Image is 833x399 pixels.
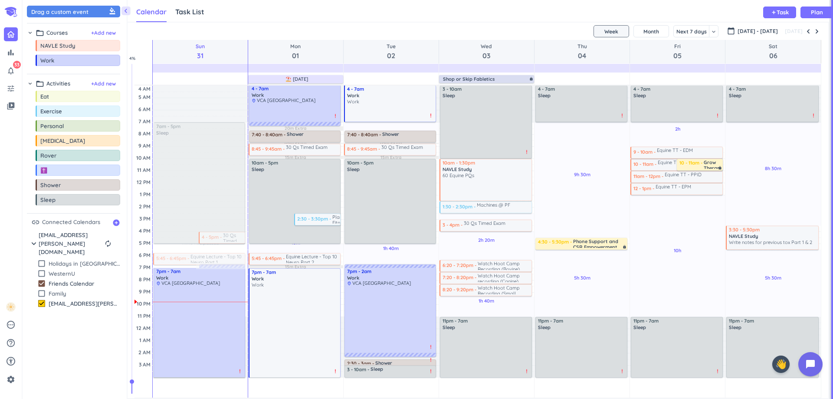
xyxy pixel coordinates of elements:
[252,160,339,166] div: 10am - 5pm
[237,369,243,374] i: priority_high
[285,140,306,146] span: 05m Extra
[137,276,152,283] div: 8 PM
[443,204,477,210] div: 1:30 - 2:30pm
[428,113,433,118] i: priority_high
[156,275,168,281] span: Work
[333,369,338,374] i: priority_high
[658,160,697,165] span: Equine TT - EMND
[252,255,286,261] div: 5:45 - 6:45pm
[137,118,152,125] div: 7 AM
[46,29,68,37] span: Courses
[443,262,478,268] div: 6:20 - 7:20pm
[27,30,33,36] i: chevron_right
[297,216,332,222] div: 2:30 - 3:30pm
[138,215,152,222] div: 3 PM
[112,219,120,227] i: add_circle
[129,55,144,62] span: 4 %
[137,240,152,246] div: 5 PM
[718,166,722,170] i: lock
[104,240,112,247] i: autorenew
[3,373,18,386] a: settings
[27,80,33,87] i: chevron_right
[7,66,15,75] i: notifications_none
[138,337,152,343] div: 1 AM
[91,80,116,88] span: + Add new
[538,324,551,330] span: Sleep
[49,290,120,297] span: Family
[347,99,359,105] span: Work
[40,122,106,129] span: Personal
[777,10,789,15] span: Task
[29,239,39,248] i: chevron_right
[674,247,681,254] span: 10h
[633,185,656,191] div: 12 - 1pm
[37,289,46,298] i: check_box_outline_blank
[675,126,680,132] span: 2h
[252,166,264,172] span: Sleep
[289,42,302,62] a: Go to September 1, 2025
[138,191,152,198] div: 1 PM
[679,160,704,168] div: 10 - 11am
[37,269,46,278] i: check_box_outline_blank
[428,344,433,350] i: priority_high
[811,113,816,118] i: priority_high
[347,92,435,99] span: Work
[135,179,152,185] div: 12 PM
[478,237,495,243] span: 2h 20m
[738,27,778,35] span: [DATE] - [DATE]
[665,172,702,178] span: Equine TT - PPID
[529,77,533,81] i: lock
[538,92,551,99] span: Sleep
[121,7,130,15] i: chevron_left
[42,218,100,227] span: Connected Calendars
[290,50,301,61] span: 01
[7,102,15,110] i: video_library
[347,281,351,286] i: place
[715,369,720,374] i: priority_high
[657,148,693,153] span: Equine TT - EDM
[4,46,18,59] a: bar_chart
[196,43,205,50] span: Sun
[137,94,152,100] div: 5 AM
[574,171,590,178] span: 9h 30m
[443,222,464,228] div: 3 - 4pm
[46,79,70,88] span: Activities
[577,43,587,50] span: Thu
[91,29,116,37] span: + Add new
[13,61,21,69] span: 33
[252,123,289,124] div: 20m commute
[6,320,16,330] i: pending
[137,288,152,295] div: 9 PM
[765,165,781,171] span: 8h 30m
[673,43,682,50] span: Fri
[643,28,659,35] span: Month
[136,313,152,319] div: 11 PM
[7,84,15,93] i: tune
[656,184,691,190] span: Equine TT - EPM
[478,261,531,270] span: Watch Hoot Camp Recording (Bovine)
[633,324,646,330] span: Sleep
[135,167,152,173] div: 11 AM
[775,357,787,371] span: 👋
[137,349,152,356] div: 2 AM
[40,93,106,100] span: Eat
[332,214,347,224] span: Planet Fitness
[49,300,120,307] span: [EMAIL_ADDRESS][PERSON_NAME][DOMAIN_NAME]
[443,166,530,172] span: NAVLE Study
[383,245,399,251] span: 1h 40m
[729,239,812,245] span: Write notes for previous tox Part 1 & 2
[252,276,339,282] span: Work
[347,86,435,92] div: 4 - 7am
[137,361,152,368] div: 3 AM
[620,113,625,118] i: priority_high
[443,172,474,178] span: 60 Equine PQs
[137,264,152,270] div: 7 PM
[347,360,375,364] div: 2:30 - 3am
[286,145,328,150] span: 30 Qs Timed Exam
[813,27,821,36] button: Next Week
[37,279,46,288] i: check_box
[252,146,286,152] div: 8:45 - 9:45am
[727,27,735,35] i: calendar_today
[769,43,777,50] span: Sat
[36,79,44,88] i: folder_open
